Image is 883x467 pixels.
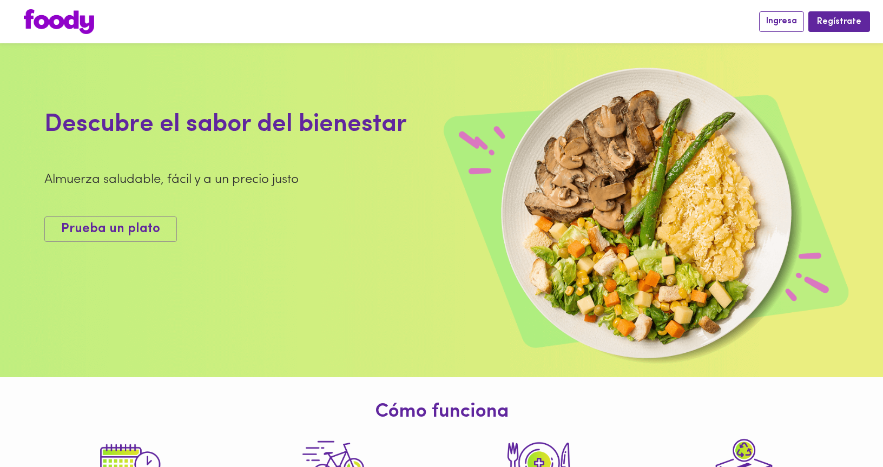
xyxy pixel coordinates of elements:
[759,11,804,31] button: Ingresa
[817,17,861,27] span: Regístrate
[766,16,797,27] span: Ingresa
[24,9,94,34] img: logo.png
[44,216,177,242] button: Prueba un plato
[808,11,870,31] button: Regístrate
[820,404,872,456] iframe: Messagebird Livechat Widget
[61,221,160,237] span: Prueba un plato
[44,170,574,189] div: Almuerza saludable, fácil y a un precio justo
[44,107,574,143] div: Descubre el sabor del bienestar
[8,402,875,423] h1: Cómo funciona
